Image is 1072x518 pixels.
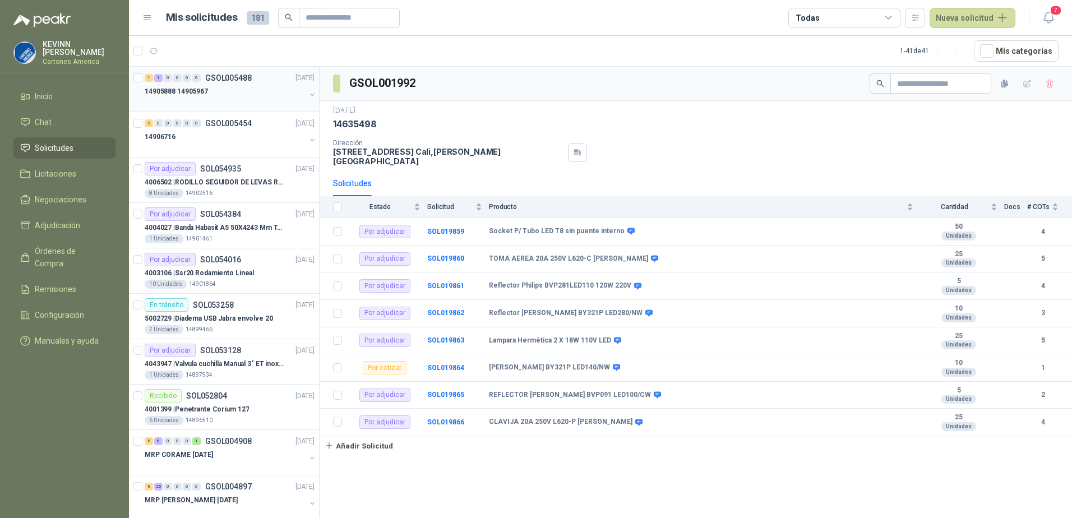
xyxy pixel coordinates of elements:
[145,437,153,445] div: 8
[145,132,175,142] p: 14906716
[333,147,563,166] p: [STREET_ADDRESS] Cali , [PERSON_NAME][GEOGRAPHIC_DATA]
[13,137,115,159] a: Solicitudes
[1038,8,1059,28] button: 7
[13,240,115,274] a: Órdenes de Compra
[13,13,71,27] img: Logo peakr
[145,86,208,97] p: 14905888 14905967
[35,142,73,154] span: Solicitudes
[427,391,464,399] a: SOL019865
[145,117,317,152] a: 2 0 0 0 0 0 GSOL005454[DATE] 14906716
[145,162,196,175] div: Por adjudicar
[333,177,372,189] div: Solicitudes
[14,42,35,63] img: Company Logo
[359,225,410,238] div: Por adjudicar
[359,334,410,347] div: Por adjudicar
[145,371,183,380] div: 1 Unidades
[35,283,76,295] span: Remisiones
[349,196,427,218] th: Estado
[145,325,183,334] div: 7 Unidades
[145,359,284,369] p: 4043947 | Valvula cuchilla Manual 3" ET inox T/LUG
[35,245,105,270] span: Órdenes de Compra
[427,203,473,211] span: Solicitud
[205,74,252,82] p: GSOL005488
[333,139,563,147] p: Dirección
[941,395,976,404] div: Unidades
[145,313,273,324] p: 5002729 | Diadema USB Jabra envolve 20
[427,255,464,262] a: SOL019860
[164,437,172,445] div: 0
[13,330,115,351] a: Manuales y ayuda
[166,10,238,26] h1: Mis solicitudes
[920,304,997,313] b: 10
[1027,281,1059,292] b: 4
[489,391,651,400] b: REFLECTOR [PERSON_NAME] BVP091 LED100/CW
[183,74,191,82] div: 0
[145,253,196,266] div: Por adjudicar
[363,361,406,374] div: Por cotizar
[145,74,153,82] div: 1
[489,363,610,372] b: [PERSON_NAME] BY321P LED140/NW
[359,252,410,266] div: Por adjudicar
[145,223,284,233] p: 4004027 | Banda Habasit A5 50X4243 Mm Tension -2%
[129,203,319,248] a: Por adjudicarSOL054384[DATE] 4004027 |Banda Habasit A5 50X4243 Mm Tension -2%1 Unidades14901461
[941,313,976,322] div: Unidades
[349,203,412,211] span: Estado
[145,119,153,127] div: 2
[320,436,398,455] button: Añadir Solicitud
[35,168,76,180] span: Licitaciones
[920,223,997,232] b: 50
[35,219,80,232] span: Adjudicación
[200,210,241,218] p: SOL054384
[333,118,377,130] p: 14635498
[295,255,315,265] p: [DATE]
[145,483,153,491] div: 8
[920,413,997,422] b: 25
[205,437,252,445] p: GSOL004908
[145,434,317,470] a: 8 6 0 0 0 1 GSOL004908[DATE] MRP CORAME [DATE]
[13,279,115,300] a: Remisiones
[145,416,183,425] div: 6 Unidades
[295,391,315,401] p: [DATE]
[43,40,115,56] p: KEVINN [PERSON_NAME]
[427,336,464,344] a: SOL019863
[1027,390,1059,400] b: 2
[13,189,115,210] a: Negociaciones
[13,304,115,326] a: Configuración
[183,119,191,127] div: 0
[145,389,182,403] div: Recibido
[900,42,965,60] div: 1 - 41 de 41
[145,280,187,289] div: 10 Unidades
[35,193,86,206] span: Negociaciones
[1027,196,1072,218] th: # COTs
[1027,203,1050,211] span: # COTs
[295,436,315,447] p: [DATE]
[183,483,191,491] div: 0
[295,118,315,129] p: [DATE]
[193,301,234,309] p: SOL053258
[489,255,648,263] b: TOMA AEREA 20A 250V L620-C [PERSON_NAME]
[427,418,464,426] a: SOL019866
[930,8,1015,28] button: Nueva solicitud
[427,364,464,372] a: SOL019864
[154,437,163,445] div: 6
[183,437,191,445] div: 0
[489,203,904,211] span: Producto
[920,250,997,259] b: 25
[35,90,53,103] span: Inicio
[13,86,115,107] a: Inicio
[192,483,201,491] div: 0
[145,268,254,279] p: 4003106 | Ssr20 Rodamiento Lineal
[941,422,976,431] div: Unidades
[164,483,172,491] div: 0
[1027,308,1059,318] b: 3
[1027,417,1059,428] b: 4
[427,282,464,290] b: SOL019861
[295,209,315,220] p: [DATE]
[205,119,252,127] p: GSOL005454
[920,359,997,368] b: 10
[359,388,410,402] div: Por adjudicar
[941,232,976,240] div: Unidades
[154,74,163,82] div: 1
